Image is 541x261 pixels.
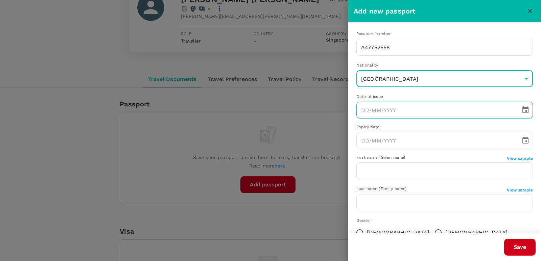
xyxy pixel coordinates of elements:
[504,239,536,256] button: Save
[507,156,533,161] span: View sample
[356,154,507,161] div: First name (Given name)
[356,102,516,119] input: DD/MM/YYYY
[519,103,532,117] button: Choose date
[356,62,533,69] div: Nationality
[367,229,429,237] span: [DEMOGRAPHIC_DATA]
[356,217,533,224] div: Gender
[507,188,533,192] span: View sample
[356,70,533,87] div: [GEOGRAPHIC_DATA]
[356,132,516,149] input: DD/MM/YYYY
[356,31,533,37] div: Passport number
[356,124,533,131] div: Expiry date
[356,186,507,192] div: Last name (Family name)
[354,6,524,17] h6: Add new passport
[519,134,532,147] button: Choose date
[445,229,508,237] span: [DEMOGRAPHIC_DATA]
[356,94,533,100] div: Date of issue
[524,5,536,17] button: close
